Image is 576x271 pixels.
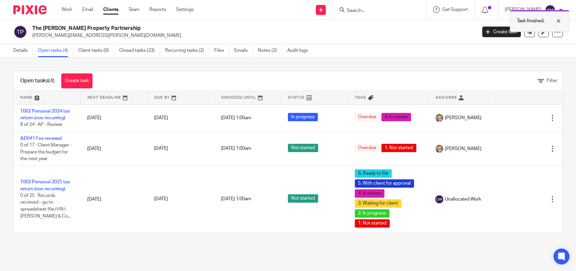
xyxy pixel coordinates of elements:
img: Pixie [13,5,47,14]
a: T002 Personal 2024 tax return (non recurring) [20,109,70,120]
a: Recurring tasks (2) [165,44,209,57]
a: Audit logs [287,44,313,57]
span: 5. With client for approval [355,179,414,188]
a: Create task [482,27,521,37]
a: Clients [103,6,118,13]
span: Not started [288,144,318,152]
h2: The [PERSON_NAME] Property Partnership [32,25,384,32]
p: [PERSON_NAME][EMAIL_ADDRESS][PERSON_NAME][DOMAIN_NAME] [32,32,472,39]
span: Tags [355,96,366,99]
a: Team [128,6,139,13]
span: 0 of 25 · Records received - go to spreadsheet file:///N:\[PERSON_NAME] & Co... [20,193,71,219]
a: Details [13,44,33,57]
span: 4. In review [355,189,384,198]
a: Settings [176,6,194,13]
span: [DATE] 1:00am [221,116,251,120]
span: [PERSON_NAME] [445,115,481,121]
span: Filter [547,78,557,83]
span: Unallocated Work [445,196,481,203]
span: Status [288,96,305,99]
span: 2. In progress [355,209,389,218]
h1: Open tasks [20,77,55,84]
a: Reports [149,6,166,13]
td: [DATE] [81,166,147,232]
img: svg%3E [435,195,443,203]
span: [DATE] [154,197,168,202]
img: svg%3E [545,5,555,15]
span: 0 of 17 · Client Manager - Prepare the budget for the next year [20,143,72,161]
img: High%20Res%20Andrew%20Price%20Accountants_Poppy%20Jakes%20photography-1109.jpg [435,145,443,153]
span: Snoozed Until [221,96,256,99]
p: Task finished. [517,18,544,24]
span: 6. Ready to file [355,169,392,178]
a: Emails [234,44,253,57]
a: Create task [61,73,93,88]
a: AD041 Fee renewal [20,136,62,141]
td: [DATE] [81,132,147,166]
span: Overdue [355,144,380,152]
span: (4) [48,78,55,83]
span: In progress [288,113,318,121]
a: Closed tasks (33) [119,44,160,57]
span: 4. In review [381,113,411,121]
a: Files [214,44,229,57]
a: Notes (2) [258,44,282,57]
span: Overdue [355,113,380,121]
span: [DATE] [154,146,168,151]
a: Client tasks (0) [78,44,114,57]
span: Not started [288,194,318,203]
a: Work [62,6,72,13]
span: [PERSON_NAME] [445,145,481,152]
a: Email [82,6,93,13]
span: [DATE] 1:00am [221,146,251,151]
a: T002 Personal 2025 tax return (non recurring) [20,180,70,191]
span: [DATE] 1:00am [221,197,251,202]
span: [DATE] [154,116,168,120]
span: 1. Not started [355,219,390,227]
span: 3. Waiting for client [355,199,401,208]
img: High%20Res%20Andrew%20Price%20Accountants_Poppy%20Jakes%20photography-1109.jpg [435,114,443,122]
span: 8 of 24 · AP - Review [20,122,62,127]
span: 1. Not started [381,144,416,152]
a: Open tasks (4) [38,44,73,57]
img: svg%3E [13,25,27,39]
td: [DATE] [81,104,147,132]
